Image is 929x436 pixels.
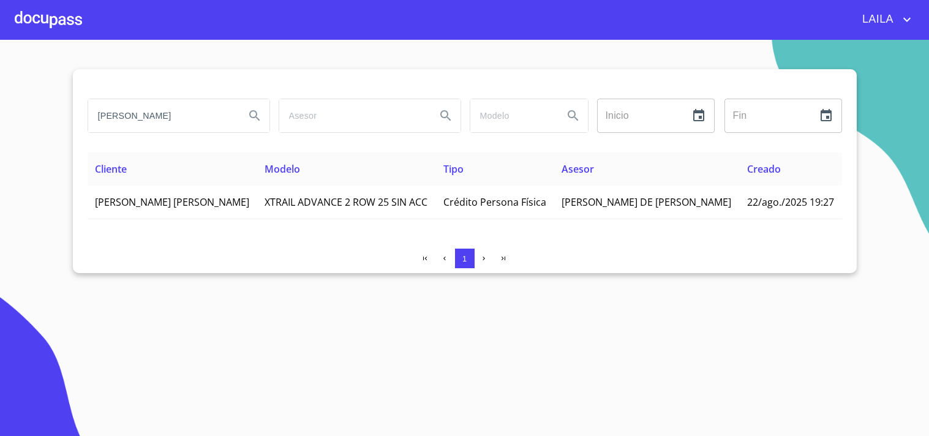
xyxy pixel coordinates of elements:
[853,10,914,29] button: account of current user
[747,162,781,176] span: Creado
[462,254,467,263] span: 1
[279,99,426,132] input: search
[559,101,588,130] button: Search
[747,195,834,209] span: 22/ago./2025 19:27
[455,249,475,268] button: 1
[240,101,269,130] button: Search
[443,195,546,209] span: Crédito Persona Física
[431,101,461,130] button: Search
[88,99,235,132] input: search
[562,195,731,209] span: [PERSON_NAME] DE [PERSON_NAME]
[265,195,427,209] span: XTRAIL ADVANCE 2 ROW 25 SIN ACC
[562,162,594,176] span: Asesor
[95,195,249,209] span: [PERSON_NAME] [PERSON_NAME]
[95,162,127,176] span: Cliente
[853,10,900,29] span: LAILA
[470,99,554,132] input: search
[443,162,464,176] span: Tipo
[265,162,300,176] span: Modelo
